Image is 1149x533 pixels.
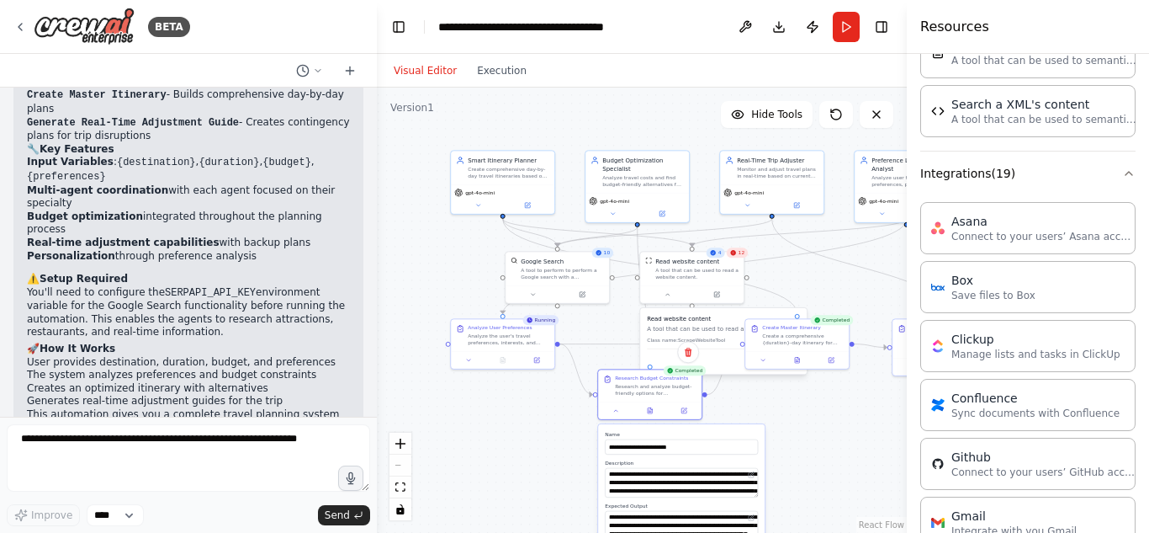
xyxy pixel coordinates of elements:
p: Class name: ScrapeWebsiteTool [647,337,800,344]
button: Open in side panel [559,290,606,300]
li: Creates an optimized itinerary with alternatives [27,382,350,396]
label: Expected Output [605,503,758,509]
label: Name [605,431,758,438]
div: Smart Itinerary Planner [468,156,549,164]
g: Edge from 66e40875-bda4-424c-95cf-26b7694bc3d9 to 31b5df25-7cf7-4164-9239-8e2e07c34fdb [633,227,654,365]
code: Generate Real-Time Adjustment Guide [27,117,239,129]
code: {budget} [262,157,311,168]
img: ScrapeWebsiteTool [645,257,652,264]
div: Box [951,272,1035,289]
div: Asana [951,213,1136,230]
div: Real-Time Trip AdjusterMonitor and adjust travel plans in real-time based on current conditions l... [719,150,824,215]
h4: Resources [920,17,989,37]
p: A tool that can be used to semantic search a query from a XML's content. [951,113,1136,126]
div: Read website content [655,257,719,265]
span: gpt-4o-mini [465,189,495,196]
p: Manage lists and tasks in ClickUp [951,348,1120,361]
button: Integrations(19) [920,152,1136,195]
p: You'll need to configure the environment variable for the Google Search functionality before runn... [27,286,350,339]
p: A tool that can be used to read a website content. [647,325,800,333]
img: Asana [931,221,945,235]
p: Connect to your users’ Asana accounts [951,230,1136,243]
div: Google Search [521,257,564,265]
p: Save files to Box [951,289,1035,302]
g: Edge from 13159cfe-1ea4-4ca8-a6ec-6734804eb3c8 to 41e2864f-4988-44ea-97eb-b93a102530b9 [688,219,911,247]
div: A tool that can be used to read a website content. [655,267,739,280]
li: The system analyzes preferences and budget constraints [27,369,350,382]
div: Create Master Itinerary [762,324,821,331]
img: Confluence [931,398,945,412]
li: through preference analysis [27,250,350,264]
img: Box [931,280,945,294]
p: A tool that can be used to semantic search a query from a txt's content. [951,54,1136,67]
g: Edge from 13159cfe-1ea4-4ca8-a6ec-6734804eb3c8 to 979b3f9b-da5f-44b7-9c61-457045bb60c2 [499,219,911,314]
label: Description [605,460,758,466]
li: User provides destination, duration, budget, and preferences [27,356,350,370]
div: Preference Learning Analyst [871,156,953,173]
div: Create a comprehensive {duration}-day itinerary for {destination} that incorporates user preferen... [762,333,844,346]
img: ClickUp [931,339,945,353]
strong: Real-time adjustment capabilities [27,237,220,248]
div: Research and analyze budget-friendly options for {destination} within a {budget} budget. Find fre... [615,383,696,397]
img: XMLSearchTool [931,104,945,118]
code: Create Master Itinerary [27,89,167,101]
button: No output available [485,355,521,365]
span: gpt-4o-mini [600,198,629,205]
code: {destination} [117,157,196,168]
li: - Creates contingency plans for trip disruptions [27,116,350,143]
strong: Setup Required [40,273,128,285]
div: Confluence [951,390,1120,407]
g: Edge from 2de72954-5058-42a4-8cd6-438fa00ab9d1 to b0ff4179-0d0a-44b8-8d05-b2d2658b8c3b [768,219,949,314]
strong: Multi-agent coordination [27,184,168,196]
button: Open in side panel [693,290,741,300]
p: This automation gives you a complete travel planning system that can handle everything from initi... [27,408,350,448]
button: Open in side panel [638,209,686,219]
strong: How It Works [40,343,115,354]
strong: Key Features [40,143,114,155]
a: React Flow attribution [859,520,904,530]
button: Open in side panel [504,200,552,211]
div: React Flow controls [389,433,411,520]
button: Click to speak your automation idea [338,466,363,491]
li: - Builds comprehensive day-by-day plans [27,88,350,115]
div: 412ScrapeWebsiteToolRead website contentA tool that can be used to read a website content.Read we... [639,251,744,304]
nav: breadcrumb [438,19,627,35]
div: Clickup [951,331,1120,348]
span: 10 [604,249,611,256]
div: Monitor and adjust travel plans in real-time based on current conditions like weather, traffic, a... [737,166,818,179]
button: Open in editor [746,513,756,523]
code: {duration} [199,157,259,168]
div: Analyze travel costs and find budget-friendly alternatives for attractions, restaurants, and tran... [602,174,684,188]
li: : , , , [27,156,350,184]
button: Open in editor [746,470,756,480]
h2: ⚠️ [27,273,350,286]
div: Analyze the user's travel preferences, interests, and requirements for their trip to {destination... [468,333,549,346]
div: Budget Optimization Specialist [602,156,684,173]
div: CompletedCreate Master ItineraryCreate a comprehensive {duration}-day itinerary for {destination}... [744,318,850,370]
button: Open in side panel [817,355,845,365]
span: Send [325,509,350,522]
div: Budget Optimization SpecialistAnalyze travel costs and find budget-friendly alternatives for attr... [585,150,690,223]
div: Search a XML's content [951,96,1136,113]
div: 10SerpApiGoogleSearchToolGoogle SearchA tool to perform to perform a Google search with a search_... [505,251,610,304]
g: Edge from 979b3f9b-da5f-44b7-9c61-457045bb60c2 to 31b5df25-7cf7-4164-9239-8e2e07c34fdb [560,340,593,399]
img: Gmail [931,516,945,530]
button: Open in side panel [773,200,821,211]
div: BETA [148,17,190,37]
g: Edge from e6dda49d-115d-4e66-94a3-49116d602416 to b0ff4179-0d0a-44b8-8d05-b2d2658b8c3b [855,340,887,352]
div: Github [951,449,1136,466]
button: fit view [389,477,411,498]
h2: 🔧 [27,143,350,157]
button: Switch to previous chat [289,61,330,81]
div: Preference Learning AnalystAnalyze user travel preferences, past trips, and feedback to understan... [854,150,959,223]
div: Analyze user travel preferences, past trips, and feedback to understand travel patterns and perso... [871,174,953,188]
code: {preferences} [27,171,106,183]
button: Hide right sidebar [870,15,893,39]
button: Delete node [677,341,699,363]
h2: 🚀 [27,343,350,356]
div: Gmail [951,508,1077,525]
button: View output [780,355,815,365]
span: gpt-4o-mini [869,198,898,205]
g: Edge from a08c4846-d29a-414b-bb97-eb4e5c23debb to 87530dc3-765c-412c-99ab-6968f36d5fac [499,219,562,247]
span: gpt-4o-mini [734,189,764,196]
